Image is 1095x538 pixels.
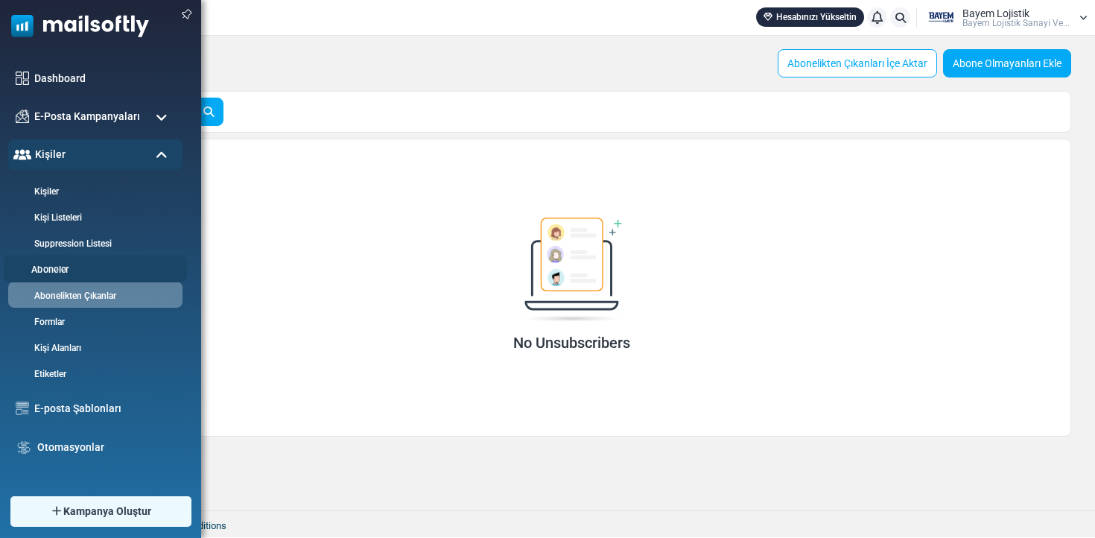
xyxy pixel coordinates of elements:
img: email-templates-icon.svg [16,402,29,415]
a: Abonelikten Çıkanları İçe Aktar [778,49,937,77]
span: Bayem Lojistik [962,8,1029,19]
a: Suppression Listesi [8,237,179,250]
a: Formlar [8,315,179,329]
a: Kişi Listeleri [8,211,179,224]
span: Bayem Loji̇sti̇k Sanayi̇ Ve... [962,19,1070,28]
img: contacts-icon-active.svg [13,149,31,159]
a: Sayfalar [34,478,175,494]
img: dashboard-icon.svg [16,72,29,85]
a: Kişi Alanları [8,341,179,355]
a: Etiketler [8,367,179,381]
h5: No Unsubscribers [439,334,705,352]
a: Hesabınızı Yükseltin [756,7,864,27]
span: Kampanya Oluştur [63,504,151,519]
a: User Logo Bayem Lojistik Bayem Loji̇sti̇k Sanayi̇ Ve... [921,7,1088,29]
a: Aboneler [4,263,182,277]
span: E-Posta Kampanyaları [34,109,140,124]
a: Otomasyonlar [37,440,175,455]
img: campaigns-icon.png [16,110,29,123]
a: E-posta Şablonları [34,401,175,417]
a: Abonelikten Çıkanlar [8,289,179,303]
img: workflow.svg [16,439,32,456]
a: Kişiler [8,185,179,198]
a: Dashboard [34,71,175,86]
footer: 2025 [48,510,1095,537]
a: Abone Olmayanları Ekle [943,49,1071,77]
span: Kişiler [35,147,66,162]
img: User Logo [921,7,959,29]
